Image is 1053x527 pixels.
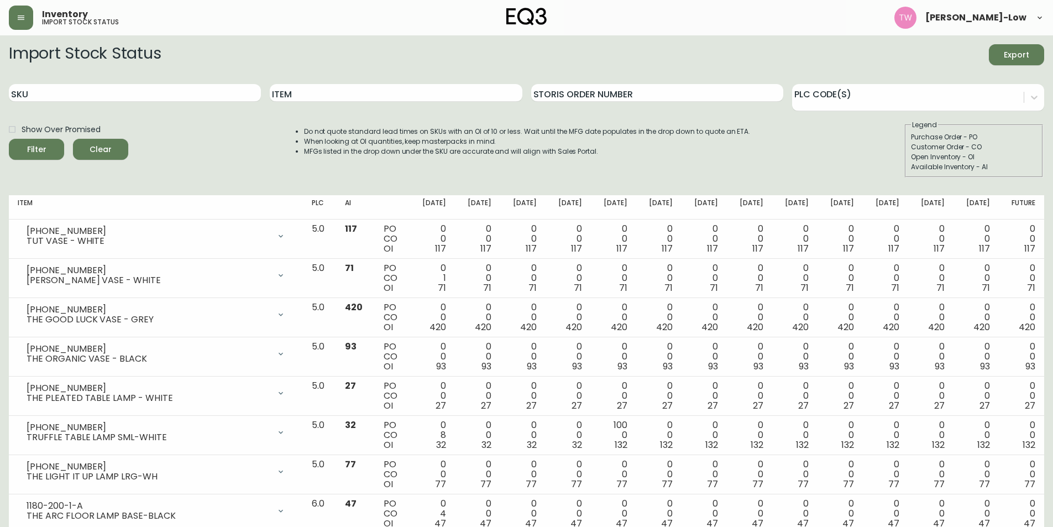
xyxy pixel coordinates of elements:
[645,302,673,332] div: 0 0
[889,360,899,373] span: 93
[554,460,582,489] div: 0 0
[962,460,990,489] div: 0 0
[82,143,119,156] span: Clear
[520,321,537,333] span: 420
[799,360,809,373] span: 93
[934,242,945,255] span: 117
[27,305,270,315] div: [PHONE_NUMBER]
[18,263,294,288] div: [PHONE_NUMBER][PERSON_NAME] VASE - WHITE
[962,342,990,372] div: 0 0
[872,381,899,411] div: 0 0
[554,224,582,254] div: 0 0
[27,354,270,364] div: THE ORGANIC VASE - BLACK
[917,224,945,254] div: 0 0
[546,195,591,220] th: [DATE]
[22,124,101,135] span: Show Over Promised
[798,242,809,255] span: 117
[736,224,763,254] div: 0 0
[509,224,537,254] div: 0 0
[27,265,270,275] div: [PHONE_NUMBER]
[384,224,400,254] div: PO CO
[888,478,899,491] span: 77
[982,281,990,294] span: 71
[418,224,446,254] div: 0 0
[826,302,854,332] div: 0 0
[464,342,491,372] div: 0 0
[438,281,446,294] span: 71
[509,302,537,332] div: 0 0
[384,460,400,489] div: PO CO
[792,321,809,333] span: 420
[436,360,446,373] span: 93
[554,302,582,332] div: 0 0
[888,242,899,255] span: 117
[710,281,718,294] span: 71
[889,399,899,412] span: 27
[572,399,582,412] span: 27
[506,8,547,25] img: logo
[384,242,393,255] span: OI
[475,321,491,333] span: 420
[480,478,491,491] span: 77
[800,281,809,294] span: 71
[617,360,627,373] span: 93
[962,420,990,450] div: 0 0
[736,381,763,411] div: 0 0
[384,302,400,332] div: PO CO
[418,460,446,489] div: 0 0
[304,147,751,156] li: MFGs listed in the drop down under the SKU are accurate and will align with Sales Portal.
[872,420,899,450] div: 0 0
[662,242,673,255] span: 117
[1008,302,1035,332] div: 0 0
[509,263,537,293] div: 0 0
[600,263,627,293] div: 0 0
[509,381,537,411] div: 0 0
[973,321,990,333] span: 420
[304,127,751,137] li: Do not quote standard lead times on SKUs with an OI of 10 or less. Wait until the MFG date popula...
[894,7,916,29] img: e49ea9510ac3bfab467b88a9556f947d
[345,262,354,274] span: 71
[977,439,990,451] span: 132
[911,162,1037,172] div: Available Inventory - AI
[345,379,356,392] span: 27
[989,44,1044,65] button: Export
[384,281,393,294] span: OI
[303,377,336,416] td: 5.0
[736,342,763,372] div: 0 0
[682,195,727,220] th: [DATE]
[303,337,336,377] td: 5.0
[908,195,954,220] th: [DATE]
[872,224,899,254] div: 0 0
[645,263,673,293] div: 0 0
[1008,381,1035,411] div: 0 0
[872,342,899,372] div: 0 0
[616,242,627,255] span: 117
[554,263,582,293] div: 0 0
[690,342,718,372] div: 0 0
[345,222,357,235] span: 117
[418,381,446,411] div: 0 0
[664,281,673,294] span: 71
[911,132,1037,142] div: Purchase Order - PO
[690,302,718,332] div: 0 0
[73,139,128,160] button: Clear
[781,302,809,332] div: 0 0
[917,381,945,411] div: 0 0
[616,478,627,491] span: 77
[843,242,854,255] span: 117
[690,224,718,254] div: 0 0
[798,478,809,491] span: 77
[303,416,336,455] td: 5.0
[979,399,990,412] span: 27
[736,420,763,450] div: 0 0
[436,399,446,412] span: 27
[572,439,582,451] span: 32
[707,242,718,255] span: 117
[887,439,899,451] span: 132
[962,224,990,254] div: 0 0
[27,511,270,521] div: THE ARC FLOOR LAMP BASE-BLACK
[781,263,809,293] div: 0 0
[883,321,899,333] span: 420
[1008,460,1035,489] div: 0 0
[18,460,294,484] div: [PHONE_NUMBER]THE LIGHT IT UP LAMP LRG-WH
